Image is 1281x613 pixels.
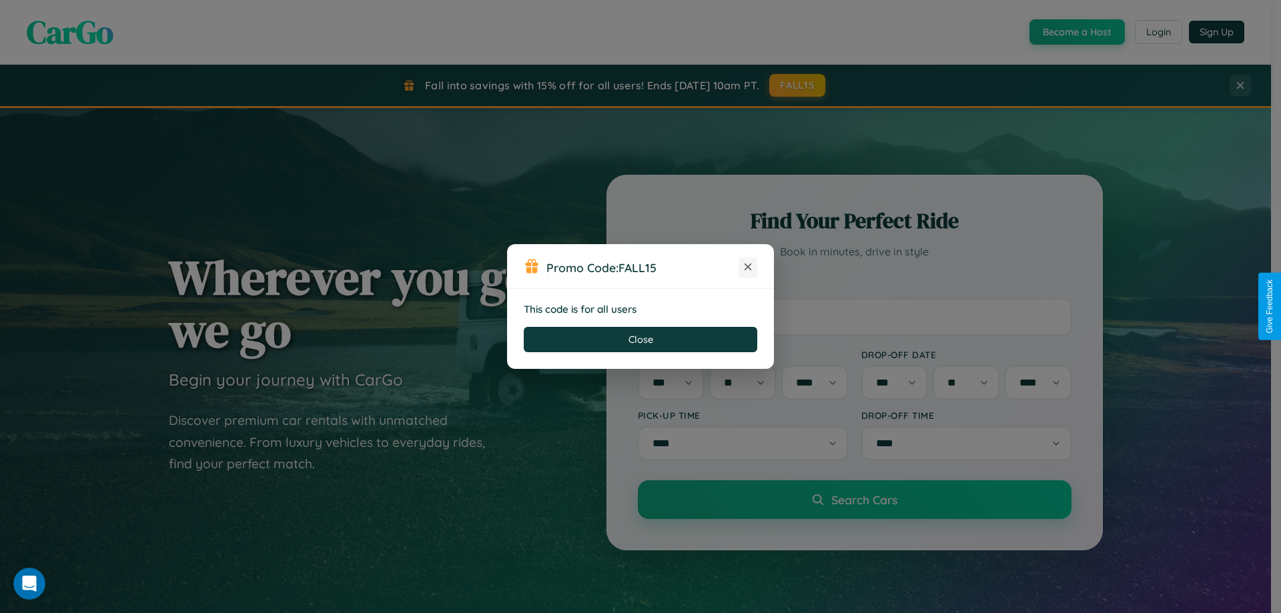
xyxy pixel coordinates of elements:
b: FALL15 [618,260,657,275]
div: Give Feedback [1265,279,1274,334]
button: Close [524,327,757,352]
h3: Promo Code: [546,260,739,275]
iframe: Intercom live chat [13,568,45,600]
strong: This code is for all users [524,303,636,316]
